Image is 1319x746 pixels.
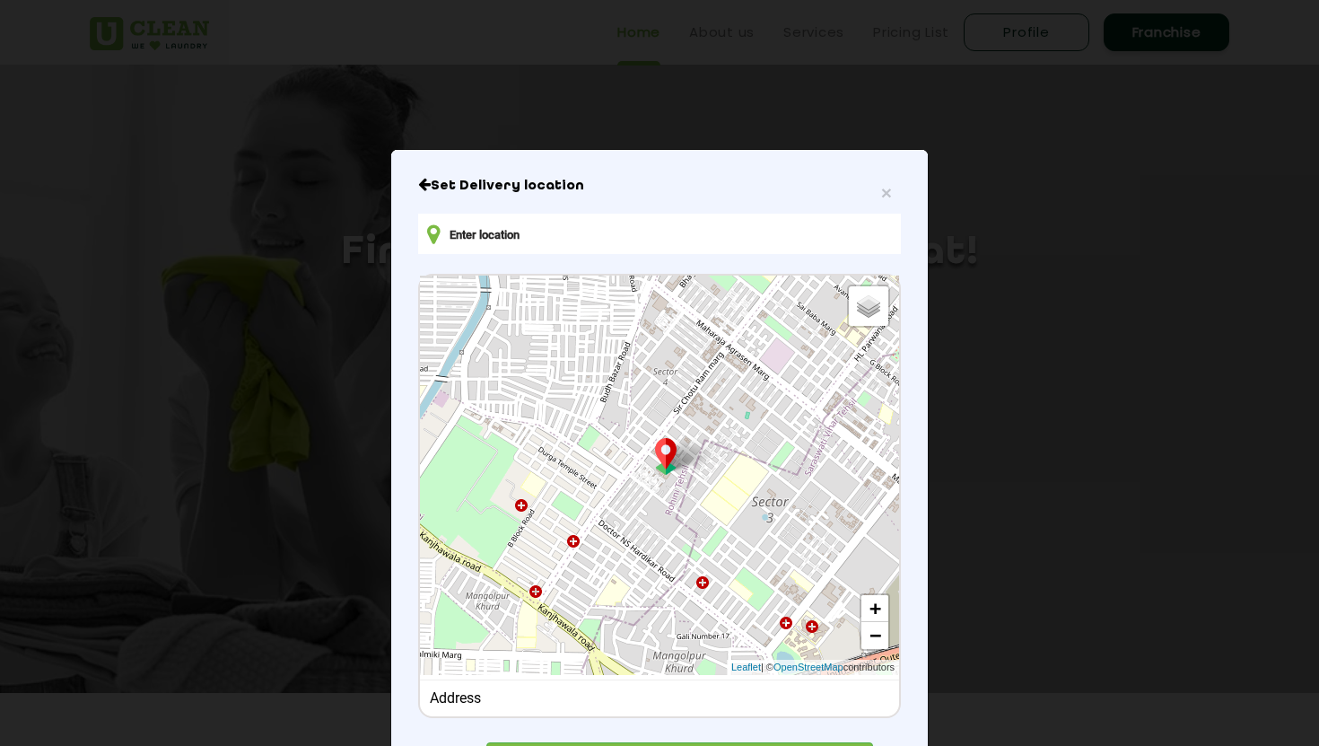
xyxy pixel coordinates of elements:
h6: Close [418,177,901,195]
button: Close [881,183,892,202]
span: × [881,182,892,203]
div: Address [430,689,890,707]
a: Layers [849,286,888,326]
a: Zoom in [861,595,888,622]
a: OpenStreetMap [773,660,843,675]
a: Zoom out [861,622,888,649]
input: Enter location [418,214,901,254]
a: Leaflet [731,660,761,675]
div: | © contributors [727,660,899,675]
